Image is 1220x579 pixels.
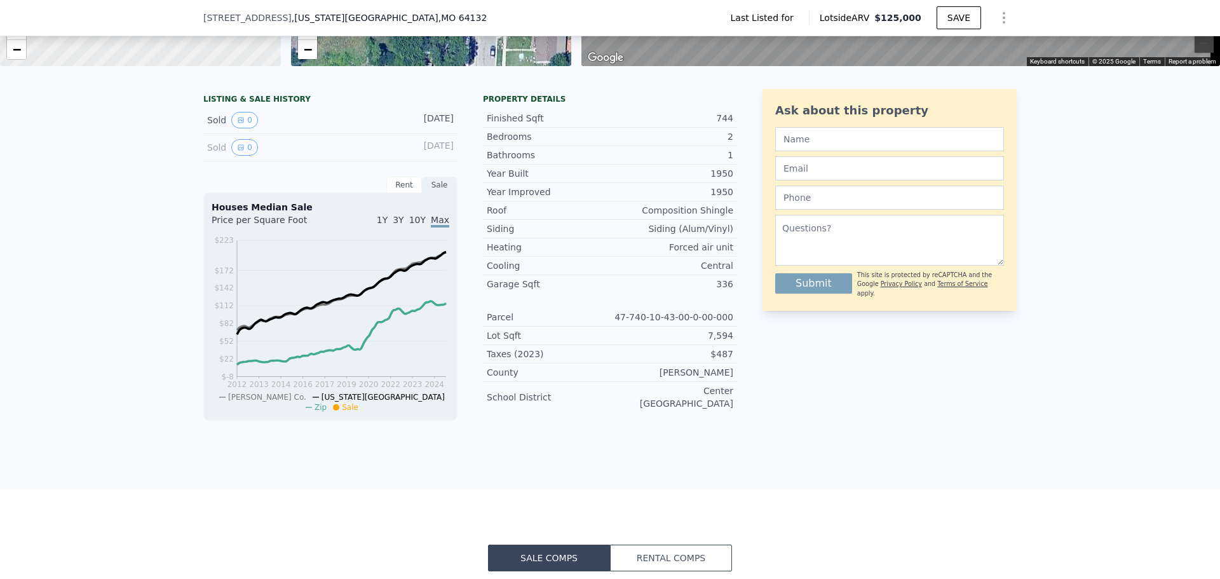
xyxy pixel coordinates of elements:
[1169,58,1216,65] a: Report a problem
[249,380,269,389] tspan: 2013
[298,40,317,59] a: Zoom out
[487,149,610,161] div: Bathrooms
[438,13,487,23] span: , MO 64132
[487,112,610,125] div: Finished Sqft
[874,13,921,23] span: $125,000
[212,201,449,214] div: Houses Median Sale
[293,380,313,389] tspan: 2016
[207,139,320,156] div: Sold
[397,139,454,156] div: [DATE]
[377,215,388,225] span: 1Y
[610,385,733,410] div: Center [GEOGRAPHIC_DATA]
[857,271,1004,298] div: This site is protected by reCAPTCHA and the Google and apply.
[483,94,737,104] div: Property details
[775,156,1004,181] input: Email
[422,177,457,193] div: Sale
[359,380,379,389] tspan: 2020
[610,311,733,324] div: 47-740-10-43-00-0-00-000
[214,236,234,245] tspan: $223
[219,337,234,346] tspan: $52
[13,41,21,57] span: −
[315,380,335,389] tspan: 2017
[342,403,358,412] span: Sale
[219,355,234,364] tspan: $22
[403,380,423,389] tspan: 2023
[775,127,1004,151] input: Name
[303,41,311,57] span: −
[610,112,733,125] div: 744
[610,329,733,342] div: 7,594
[431,215,449,228] span: Max
[610,348,733,360] div: $487
[610,167,733,180] div: 1950
[775,186,1004,210] input: Phone
[610,149,733,161] div: 1
[219,319,234,328] tspan: $82
[487,366,610,379] div: County
[881,280,922,287] a: Privacy Policy
[203,94,457,107] div: LISTING & SALE HISTORY
[610,366,733,379] div: [PERSON_NAME]
[203,11,292,24] span: [STREET_ADDRESS]
[487,259,610,272] div: Cooling
[610,204,733,217] div: Composition Shingle
[397,112,454,128] div: [DATE]
[228,393,306,402] span: [PERSON_NAME] Co.
[487,278,610,290] div: Garage Sqft
[1143,58,1161,65] a: Terms (opens in new tab)
[322,393,445,402] span: [US_STATE][GEOGRAPHIC_DATA]
[487,348,610,360] div: Taxes (2023)
[231,139,258,156] button: View historical data
[610,130,733,143] div: 2
[487,391,610,404] div: School District
[271,380,291,389] tspan: 2014
[610,241,733,254] div: Forced air unit
[393,215,403,225] span: 3Y
[487,329,610,342] div: Lot Sqft
[214,301,234,310] tspan: $112
[424,380,444,389] tspan: 2024
[488,545,610,571] button: Sale Comps
[409,215,426,225] span: 10Y
[731,11,799,24] span: Last Listed for
[610,222,733,235] div: Siding (Alum/Vinyl)
[381,380,400,389] tspan: 2022
[212,214,330,234] div: Price per Square Foot
[7,40,26,59] a: Zoom out
[386,177,422,193] div: Rent
[775,273,852,294] button: Submit
[820,11,874,24] span: Lotside ARV
[207,112,320,128] div: Sold
[610,186,733,198] div: 1950
[337,380,356,389] tspan: 2019
[292,11,487,24] span: , [US_STATE][GEOGRAPHIC_DATA]
[487,241,610,254] div: Heating
[991,5,1017,31] button: Show Options
[227,380,247,389] tspan: 2012
[487,311,610,324] div: Parcel
[231,112,258,128] button: View historical data
[610,278,733,290] div: 336
[937,6,981,29] button: SAVE
[1030,57,1085,66] button: Keyboard shortcuts
[487,222,610,235] div: Siding
[1195,34,1214,53] button: Zoom out
[1092,58,1135,65] span: © 2025 Google
[487,130,610,143] div: Bedrooms
[610,259,733,272] div: Central
[487,186,610,198] div: Year Improved
[585,50,627,66] a: Open this area in Google Maps (opens a new window)
[487,204,610,217] div: Roof
[221,372,234,381] tspan: $-8
[775,102,1004,119] div: Ask about this property
[315,403,327,412] span: Zip
[487,167,610,180] div: Year Built
[610,545,732,571] button: Rental Comps
[937,280,987,287] a: Terms of Service
[214,266,234,275] tspan: $172
[214,283,234,292] tspan: $142
[585,50,627,66] img: Google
